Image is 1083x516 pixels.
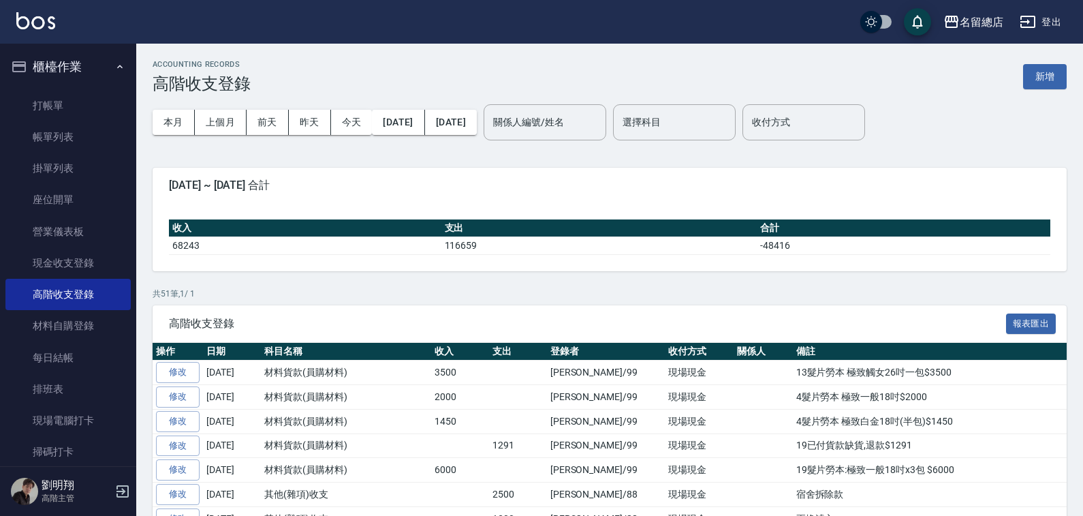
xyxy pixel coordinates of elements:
[793,458,1067,483] td: 19髮片勞本:極致一般18吋x3包 $6000
[156,362,200,383] a: 修改
[261,409,431,434] td: 材料貨款(員購材料)
[261,343,431,361] th: 科目名稱
[156,411,200,432] a: 修改
[5,90,131,121] a: 打帳單
[960,14,1003,31] div: 名留總店
[203,361,261,385] td: [DATE]
[431,361,489,385] td: 3500
[665,458,734,483] td: 現場現金
[195,110,247,135] button: 上個月
[665,434,734,458] td: 現場現金
[431,385,489,410] td: 2000
[5,310,131,342] a: 材料自購登錄
[793,409,1067,434] td: 4髮片勞本 極致白金18吋(半包)$1450
[261,385,431,410] td: 材料貨款(員購材料)
[547,483,665,507] td: [PERSON_NAME]/88
[5,436,131,468] a: 掃碼打卡
[5,279,131,310] a: 高階收支登錄
[904,8,931,35] button: save
[547,343,665,361] th: 登錄者
[247,110,289,135] button: 前天
[261,458,431,483] td: 材料貨款(員購材料)
[547,434,665,458] td: [PERSON_NAME]/99
[5,153,131,184] a: 掛單列表
[153,60,251,69] h2: ACCOUNTING RECORDS
[431,343,489,361] th: 收入
[16,12,55,29] img: Logo
[489,434,547,458] td: 1291
[261,434,431,458] td: 材料貨款(員購材料)
[425,110,477,135] button: [DATE]
[547,361,665,385] td: [PERSON_NAME]/99
[203,483,261,507] td: [DATE]
[5,121,131,153] a: 帳單列表
[203,458,261,483] td: [DATE]
[441,237,757,254] td: 116659
[793,385,1067,410] td: 4髮片勞本 極致一般18吋$2000
[547,409,665,434] td: [PERSON_NAME]/99
[372,110,424,135] button: [DATE]
[665,409,734,434] td: 現場現金
[665,343,734,361] th: 收付方式
[1023,70,1067,82] a: 新增
[431,458,489,483] td: 6000
[156,436,200,457] a: 修改
[289,110,331,135] button: 昨天
[665,361,734,385] td: 現場現金
[203,343,261,361] th: 日期
[489,343,547,361] th: 支出
[1006,314,1056,335] button: 報表匯出
[793,483,1067,507] td: 宿舍拆除款
[5,405,131,436] a: 現場電腦打卡
[153,74,251,93] h3: 高階收支登錄
[42,479,111,492] h5: 劉明翔
[1023,64,1067,89] button: 新增
[1014,10,1067,35] button: 登出
[665,483,734,507] td: 現場現金
[757,237,1050,254] td: -48416
[169,317,1006,331] span: 高階收支登錄
[5,247,131,279] a: 現金收支登錄
[1006,316,1056,329] a: 報表匯出
[441,219,757,237] th: 支出
[261,483,431,507] td: 其他(雜項)收支
[5,49,131,85] button: 櫃檯作業
[431,409,489,434] td: 1450
[203,385,261,410] td: [DATE]
[11,478,38,505] img: Person
[5,216,131,247] a: 營業儀表板
[169,179,1050,192] span: [DATE] ~ [DATE] 合計
[169,237,441,254] td: 68243
[203,409,261,434] td: [DATE]
[489,483,547,507] td: 2500
[331,110,373,135] button: 今天
[5,184,131,215] a: 座位開單
[261,361,431,385] td: 材料貨款(員購材料)
[156,459,200,481] a: 修改
[793,434,1067,458] td: 19已付貨款缺貨,退款$1291
[156,386,200,408] a: 修改
[757,219,1050,237] th: 合計
[734,343,793,361] th: 關係人
[793,361,1067,385] td: 13髮片勞本 極致觸女26吋一包$3500
[665,385,734,410] td: 現場現金
[793,343,1067,361] th: 備註
[203,434,261,458] td: [DATE]
[547,385,665,410] td: [PERSON_NAME]/99
[5,342,131,374] a: 每日結帳
[938,8,1009,36] button: 名留總店
[156,484,200,505] a: 修改
[5,374,131,405] a: 排班表
[153,288,1067,300] p: 共 51 筆, 1 / 1
[153,343,203,361] th: 操作
[42,492,111,504] p: 高階主管
[547,458,665,483] td: [PERSON_NAME]/99
[169,219,441,237] th: 收入
[153,110,195,135] button: 本月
